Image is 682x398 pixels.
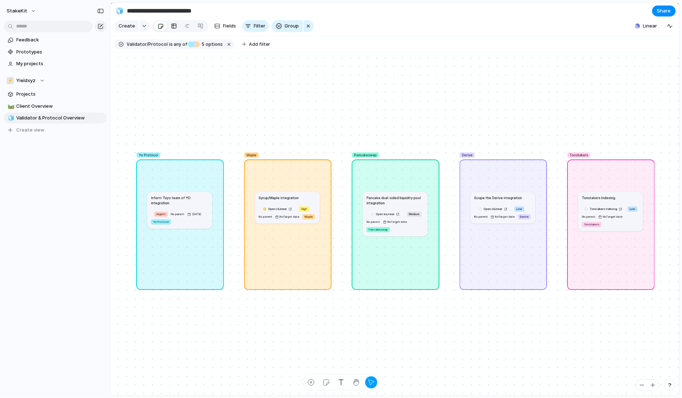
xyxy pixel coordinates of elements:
[119,22,135,30] span: Create
[114,20,139,32] button: Create
[657,7,671,15] span: Share
[17,60,104,67] span: My projects
[517,207,522,211] span: Low
[200,41,206,47] span: 5
[17,48,104,56] span: Prototypes
[7,7,27,15] span: StakeKit
[171,212,184,215] span: No parent
[627,206,639,213] button: Low
[4,113,106,124] a: 🧊Validator & Protocol Overview
[520,214,529,218] span: Derive
[598,213,624,220] button: NoTarget date
[301,213,316,220] button: Maple
[366,226,391,233] button: Pancakeswap
[17,36,104,44] span: Feedback
[305,214,313,218] span: Maple
[643,22,657,30] span: Linear
[298,206,311,213] button: High
[17,103,104,110] span: Client Overview
[366,218,381,225] button: No parent
[246,152,257,158] span: Maple
[630,207,635,211] span: Low
[274,213,301,220] button: NoTarget date
[4,125,106,136] button: Create view
[582,215,596,218] span: No parent
[280,214,300,218] span: No Target date
[259,215,272,218] span: No parent
[4,75,106,86] button: ⚡Yieldxyz
[258,213,273,220] button: No parent
[632,21,660,32] button: Linear
[249,41,271,48] span: Add filter
[406,211,422,218] button: Medium
[170,211,185,218] button: No parent
[151,195,208,205] h1: Inform Tuyo team of YO integration
[514,206,526,213] button: Low
[272,20,303,32] button: Group
[4,34,106,45] a: Feedback
[517,213,532,220] button: Derive
[495,214,515,218] span: No Target date
[259,195,299,200] h1: Syrup/Maple integration
[188,40,225,48] button: 5 options
[4,47,106,58] a: Prototypes
[652,5,676,16] button: Share
[4,101,106,112] a: 🛤️Client Overview
[8,102,13,110] div: 🛤️
[114,5,126,17] button: 🧊
[4,58,106,69] a: My projects
[387,220,407,224] span: No Target date
[570,152,588,158] span: Tonstakers
[473,213,489,220] button: No parent
[7,103,14,110] button: 🛤️
[367,220,380,223] span: No parent
[186,211,204,218] button: [DATE]
[168,40,189,48] button: isany of
[484,207,503,211] span: Open in Linear
[369,228,388,232] span: Pancakeswap
[354,152,377,158] span: Pancakeswap
[156,212,166,216] span: Urgent
[409,212,420,216] span: Medium
[285,22,299,30] span: Group
[581,213,597,220] button: No parent
[139,152,158,158] span: Yo Protocol
[238,39,275,49] button: Add filter
[590,207,617,211] span: Tonstakers Indexing
[191,211,203,217] span: [DATE]
[301,207,307,211] span: High
[582,206,625,211] a: Tonstakers Indexing
[490,213,516,220] button: NoTarget date
[474,215,488,218] span: No parent
[462,152,473,158] span: Derive
[582,195,616,200] h1: Tonstakers Indexing
[376,212,395,216] span: Open in Linear
[476,206,510,211] a: Open inLinear
[153,211,169,218] button: Urgent
[254,22,266,30] span: Filter
[8,114,13,122] div: 🧊
[474,195,522,200] h1: Scope the Derive integration
[116,6,124,16] div: 🧊
[150,218,172,225] button: Yo Protocol
[223,22,236,30] span: Fields
[200,41,223,48] span: options
[17,114,104,122] span: Validator & Protocol Overview
[268,207,287,211] span: Open in Linear
[242,20,269,32] button: Filter
[4,89,106,100] a: Projects
[17,126,45,134] span: Create view
[368,211,402,217] a: Open inLinear
[581,221,603,228] button: Tonstakers
[261,206,294,211] a: Open inLinear
[169,41,173,48] span: is
[7,114,14,122] button: 🧊
[584,222,599,226] span: Tonstakers
[367,195,424,205] h1: Pancake dual-sided liquidity pool integration
[127,41,168,48] span: Validator/Protocol
[382,218,409,225] button: NoTarget date
[153,220,169,224] span: Yo Protocol
[603,214,623,218] span: No Target date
